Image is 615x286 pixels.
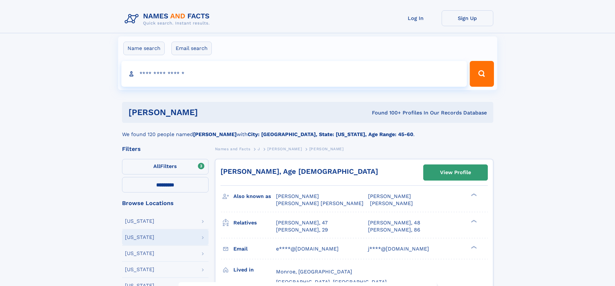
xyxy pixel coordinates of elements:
div: ❯ [469,245,477,249]
span: J [258,147,260,151]
input: search input [121,61,467,87]
a: Sign Up [442,10,493,26]
h3: Email [233,243,276,254]
a: [PERSON_NAME], 47 [276,219,328,226]
h3: Relatives [233,217,276,228]
label: Name search [123,42,165,55]
div: [US_STATE] [125,235,154,240]
label: Filters [122,159,209,174]
div: View Profile [440,165,471,180]
a: [PERSON_NAME], 86 [368,226,420,233]
div: ❯ [469,193,477,197]
h3: Also known as [233,191,276,202]
span: [PERSON_NAME] [PERSON_NAME] [276,200,364,206]
a: [PERSON_NAME], 29 [276,226,328,233]
span: [PERSON_NAME] [370,200,413,206]
button: Search Button [470,61,494,87]
span: [PERSON_NAME] [309,147,344,151]
a: Names and Facts [215,145,251,153]
div: ❯ [469,219,477,223]
div: Browse Locations [122,200,209,206]
span: Monroe, [GEOGRAPHIC_DATA] [276,269,352,275]
a: [PERSON_NAME], Age [DEMOGRAPHIC_DATA] [220,167,378,175]
div: Filters [122,146,209,152]
span: [PERSON_NAME] [368,193,411,199]
a: Log In [390,10,442,26]
b: [PERSON_NAME] [193,131,237,137]
span: All [153,163,160,169]
div: We found 120 people named with . [122,123,493,138]
a: [PERSON_NAME], 48 [368,219,420,226]
h3: Lived in [233,264,276,275]
div: [US_STATE] [125,251,154,256]
a: J [258,145,260,153]
h1: [PERSON_NAME] [128,108,285,116]
div: [US_STATE] [125,219,154,224]
span: [PERSON_NAME] [267,147,302,151]
a: View Profile [424,165,487,180]
b: City: [GEOGRAPHIC_DATA], State: [US_STATE], Age Range: 45-60 [248,131,413,137]
div: Found 100+ Profiles In Our Records Database [285,109,487,116]
div: [US_STATE] [125,267,154,272]
span: [PERSON_NAME] [276,193,319,199]
span: [GEOGRAPHIC_DATA], [GEOGRAPHIC_DATA] [276,279,387,285]
label: Email search [171,42,212,55]
img: Logo Names and Facts [122,10,215,28]
a: [PERSON_NAME] [267,145,302,153]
